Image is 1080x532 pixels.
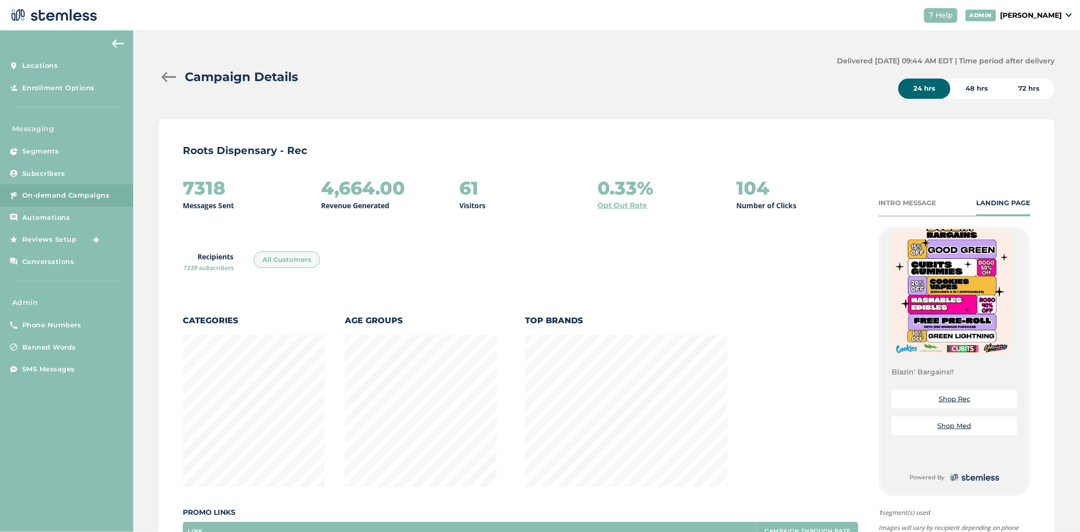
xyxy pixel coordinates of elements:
p: Visitors [459,200,486,211]
h2: Campaign Details [185,68,298,86]
span: Subscribers [22,169,65,179]
div: 48 hrs [950,79,1003,99]
img: icon-arrow-back-accent-c549486e.svg [112,40,124,48]
a: Shop Rec [939,395,970,403]
div: All Customers [254,251,320,269]
label: Delivered [DATE] 09:44 AM EDT | Time period after delivery [837,56,1055,66]
span: segment(s) used [878,508,1030,517]
img: glitter-stars-b7820f95.gif [85,230,105,250]
p: Number of Clicks [736,200,796,211]
span: Help [936,10,953,21]
label: Age Groups [345,315,497,327]
span: Automations [22,213,70,223]
span: Banned Words [22,343,76,353]
p: [PERSON_NAME] [1000,10,1062,21]
label: Recipients [183,251,233,273]
iframe: Chat Widget [1029,483,1080,532]
h2: 4,664.00 [321,178,405,198]
a: Opt Out Rate [598,200,648,211]
a: Shop Med [938,422,972,430]
h2: 104 [736,178,769,198]
div: LANDING PAGE [976,198,1030,208]
small: Powered By [910,473,945,482]
p: Roots Dispensary - Rec [183,143,1030,158]
label: Promo Links [183,507,858,518]
span: Conversations [22,257,74,267]
p: Revenue Generated [321,200,389,211]
span: On-demand Campaigns [22,191,110,201]
p: Messages Sent [183,200,234,211]
span: Reviews Setup [22,235,77,245]
div: ADMIN [966,10,996,21]
span: Locations [22,61,58,71]
img: logo-dark-0685b13c.svg [949,472,999,483]
div: 72 hrs [1003,79,1055,99]
div: 24 hrs [898,79,950,99]
img: logo-dark-0685b13c.svg [8,5,97,25]
span: Enrollment Options [22,83,95,93]
span: 7339 subscribers [183,263,233,272]
div: INTRO MESSAGE [878,198,936,208]
p: Blazin' Bargains!! [892,367,1017,377]
strong: 1 [878,508,882,517]
img: H8XoTmur4KK8xKk6E7BlZsX2HUXYd7uqORktOmGq.jpg [892,199,1012,355]
span: Phone Numbers [22,320,82,330]
h2: 0.33% [598,178,654,198]
h2: 7318 [183,178,225,198]
label: Categories [183,315,325,327]
span: Segments [22,146,59,157]
img: icon-help-white-03924b79.svg [928,12,934,18]
span: SMS Messages [22,364,75,374]
h2: 61 [459,178,478,198]
label: Top Brands [525,315,728,327]
img: icon_down-arrow-small-66adaf34.svg [1066,13,1072,17]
